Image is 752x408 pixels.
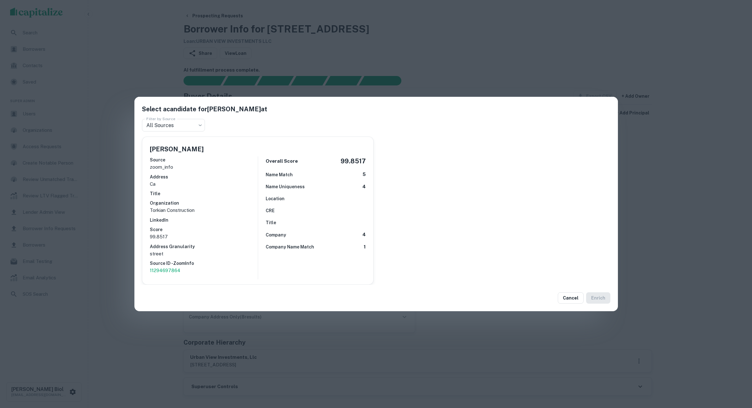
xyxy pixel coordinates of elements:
h6: Source ID - ZoomInfo [150,260,258,267]
h6: Name Uniqueness [266,183,305,190]
h6: Company [266,231,286,238]
p: street [150,250,258,258]
h6: Location [266,195,285,202]
p: Torkian Construction [150,207,258,214]
h6: Source [150,156,258,163]
h6: Organization [150,200,258,207]
h6: Address [150,173,258,180]
a: 11294697864 [150,267,258,274]
h6: Address Granularity [150,243,258,250]
button: Cancel [558,292,584,304]
h6: Title [266,219,276,226]
h6: Score [150,226,258,233]
h6: 4 [362,183,366,190]
h6: LinkedIn [150,217,258,224]
iframe: Chat Widget [721,358,752,388]
h5: Select a candidate for [PERSON_NAME] at [142,104,610,114]
div: All Sources [142,119,205,131]
h6: Name Match [266,171,293,178]
h6: Company Name Match [266,243,314,250]
p: zoom_info [150,163,258,171]
p: ca [150,180,258,188]
h5: 99.8517 [341,156,366,166]
h6: Title [150,190,258,197]
h6: 1 [364,243,366,251]
h6: 5 [363,171,366,178]
h5: [PERSON_NAME] [150,144,204,154]
label: Filter by Source [146,116,175,121]
h6: CRE [266,207,274,214]
h6: 4 [362,231,366,238]
p: 99.8517 [150,233,258,241]
h6: Overall Score [266,158,298,165]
